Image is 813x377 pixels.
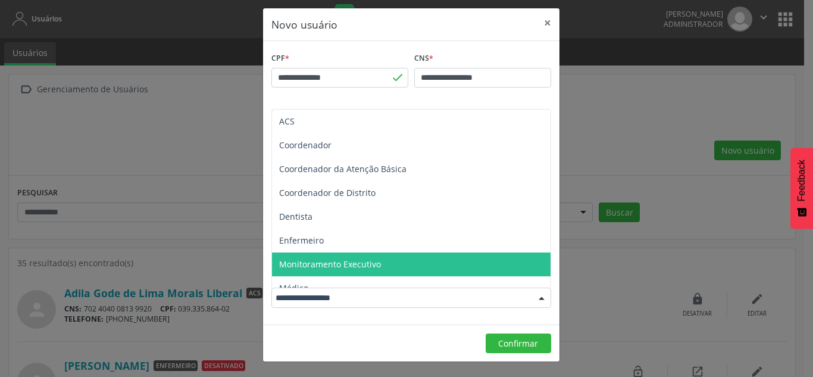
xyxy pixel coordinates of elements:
span: Feedback [796,160,807,201]
label: CNS [414,49,433,68]
span: ACS [279,116,295,127]
h5: Novo usuário [271,17,337,32]
label: CPF [271,49,289,68]
span: Coordenador [279,139,332,151]
span: Coordenador da Atenção Básica [279,163,406,175]
span: done [391,71,404,84]
span: Dentista [279,211,312,222]
label: Nome [271,104,298,123]
span: Coordenador de Distrito [279,187,376,198]
button: Close [536,8,559,38]
span: Enfermeiro [279,235,324,246]
button: Feedback - Mostrar pesquisa [790,148,813,229]
span: Monitoramento Executivo [279,258,381,270]
span: Confirmar [498,338,538,349]
button: Confirmar [486,334,551,354]
span: Médico [279,282,308,294]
